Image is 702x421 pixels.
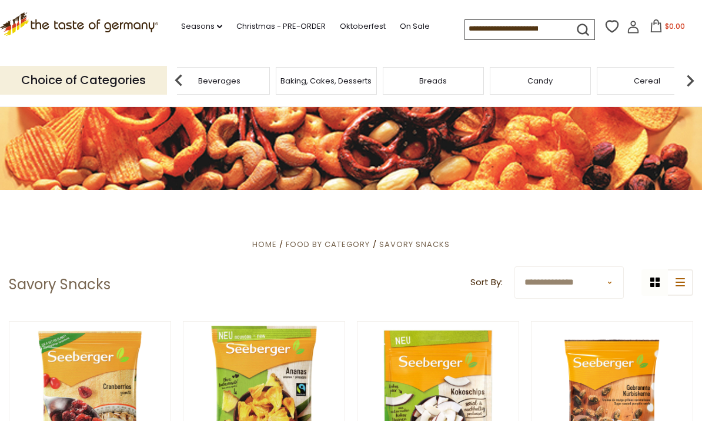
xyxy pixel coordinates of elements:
[527,76,553,85] a: Candy
[642,19,692,37] button: $0.00
[678,69,702,92] img: next arrow
[9,276,111,293] h1: Savory Snacks
[236,20,326,33] a: Christmas - PRE-ORDER
[665,21,685,31] span: $0.00
[167,69,190,92] img: previous arrow
[400,20,430,33] a: On Sale
[470,275,503,290] label: Sort By:
[198,76,240,85] a: Beverages
[634,76,660,85] a: Cereal
[280,76,372,85] a: Baking, Cakes, Desserts
[340,20,386,33] a: Oktoberfest
[419,76,447,85] a: Breads
[252,239,277,250] a: Home
[379,239,450,250] a: Savory Snacks
[181,20,222,33] a: Seasons
[286,239,370,250] a: Food By Category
